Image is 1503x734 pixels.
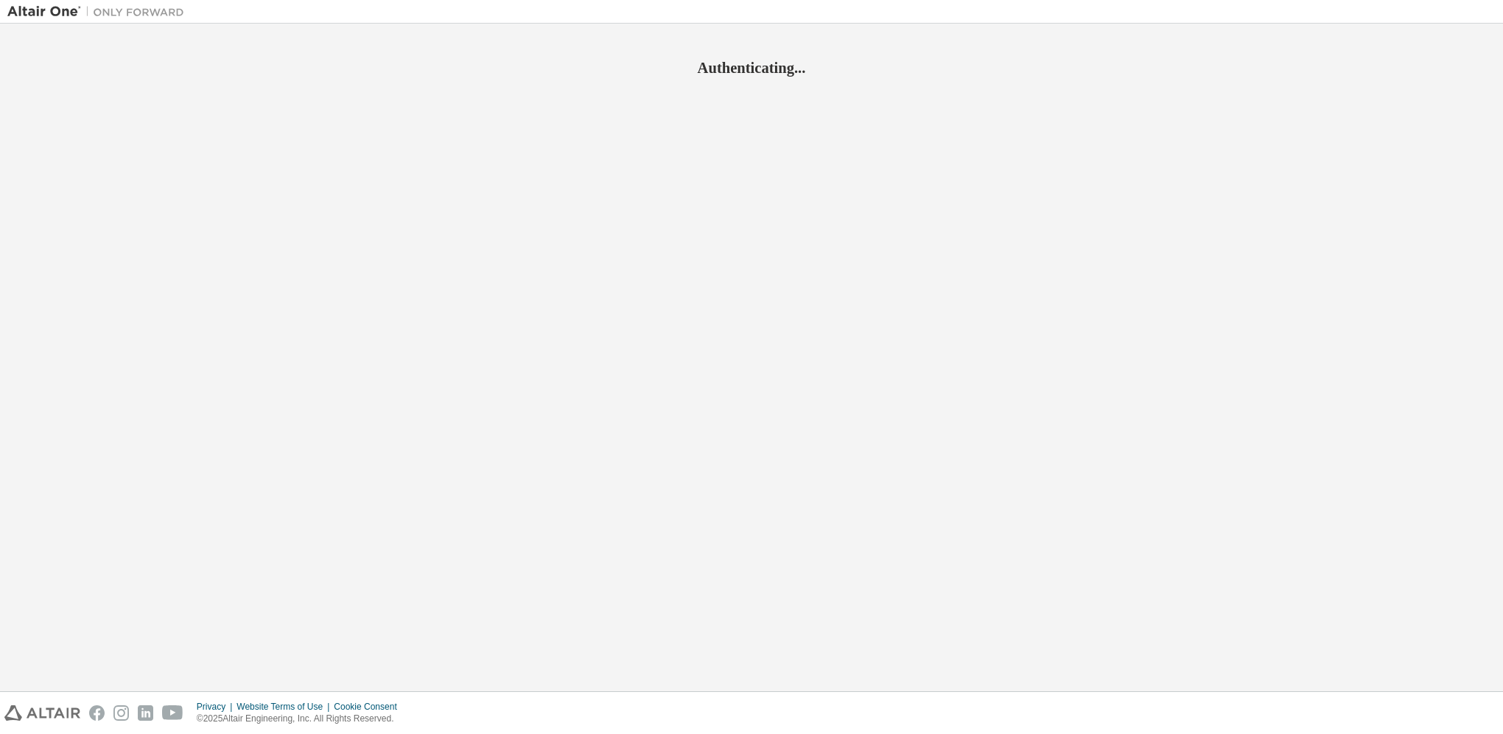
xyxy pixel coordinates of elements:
[113,705,129,721] img: instagram.svg
[89,705,105,721] img: facebook.svg
[7,4,192,19] img: Altair One
[334,701,405,713] div: Cookie Consent
[237,701,334,713] div: Website Terms of Use
[197,713,406,725] p: © 2025 Altair Engineering, Inc. All Rights Reserved.
[197,701,237,713] div: Privacy
[4,705,80,721] img: altair_logo.svg
[7,58,1496,77] h2: Authenticating...
[162,705,183,721] img: youtube.svg
[138,705,153,721] img: linkedin.svg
